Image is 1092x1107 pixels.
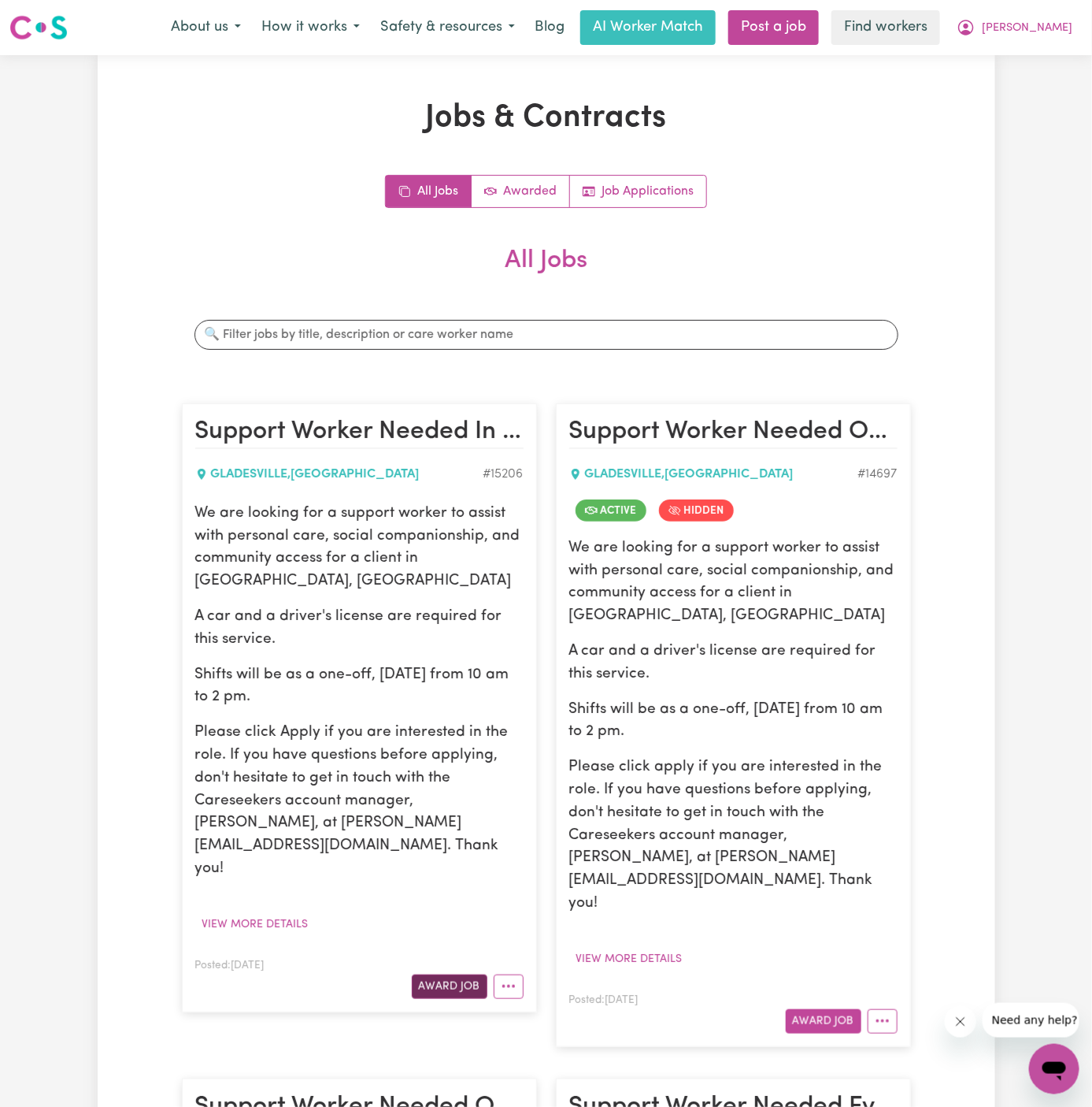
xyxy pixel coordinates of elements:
button: My Account [946,11,1083,44]
span: Job is hidden [659,500,734,522]
button: View more details [569,947,690,971]
p: Shifts will be as a one-off, [DATE] from 10 am to 2 pm. [569,699,898,745]
a: All jobs [386,176,472,207]
button: Safety & resources [370,11,525,44]
iframe: Message from company [983,1003,1079,1038]
button: About us [161,11,251,44]
iframe: Button to launch messaging window [1029,1044,1079,1094]
p: Please click Apply if you are interested in the role. If you have questions before applying, don'... [195,722,524,881]
button: View more details [195,912,316,937]
h2: Support Worker Needed ONE OFF Thursday In Gladesville, NSW [569,417,898,448]
button: How it works [251,11,370,44]
iframe: Close message [945,1006,976,1038]
p: We are looking for a support worker to assist with personal care, social companionship, and commu... [195,503,524,593]
button: Award Job [786,1009,861,1034]
div: GLADESVILLE , [GEOGRAPHIC_DATA] [195,465,483,484]
button: More options [868,1009,898,1034]
input: 🔍 Filter jobs by title, description or care worker name [194,320,898,350]
p: We are looking for a support worker to assist with personal care, social companionship, and commu... [569,537,898,628]
img: Careseekers logo [9,13,68,42]
p: A car and a driver's license are required for this service. [569,641,898,686]
div: Job ID #15206 [483,465,524,484]
button: Award Job [412,975,487,999]
span: Posted: [DATE] [569,995,639,1005]
p: Shifts will be as a one-off, [DATE] from 10 am to 2 pm. [195,664,524,710]
span: Posted: [DATE] [195,960,265,971]
span: [PERSON_NAME] [982,20,1072,37]
a: AI Worker Match [580,10,716,45]
a: Active jobs [472,176,570,207]
div: GLADESVILLE , [GEOGRAPHIC_DATA] [569,465,858,484]
p: Please click apply if you are interested in the role. If you have questions before applying, don'... [569,756,898,916]
h2: All Jobs [182,246,911,301]
a: Blog [525,10,574,45]
div: Job ID #14697 [858,465,898,484]
a: Job applications [570,176,706,207]
p: A car and a driver's license are required for this service. [195,606,524,652]
button: More options [494,975,524,999]
a: Find workers [831,10,940,45]
a: Post a job [728,10,819,45]
h1: Jobs & Contracts [182,99,911,137]
span: Job is active [576,500,646,522]
h2: Support Worker Needed In Gladesville, NSW [195,417,524,448]
a: Careseekers logo [9,9,68,46]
